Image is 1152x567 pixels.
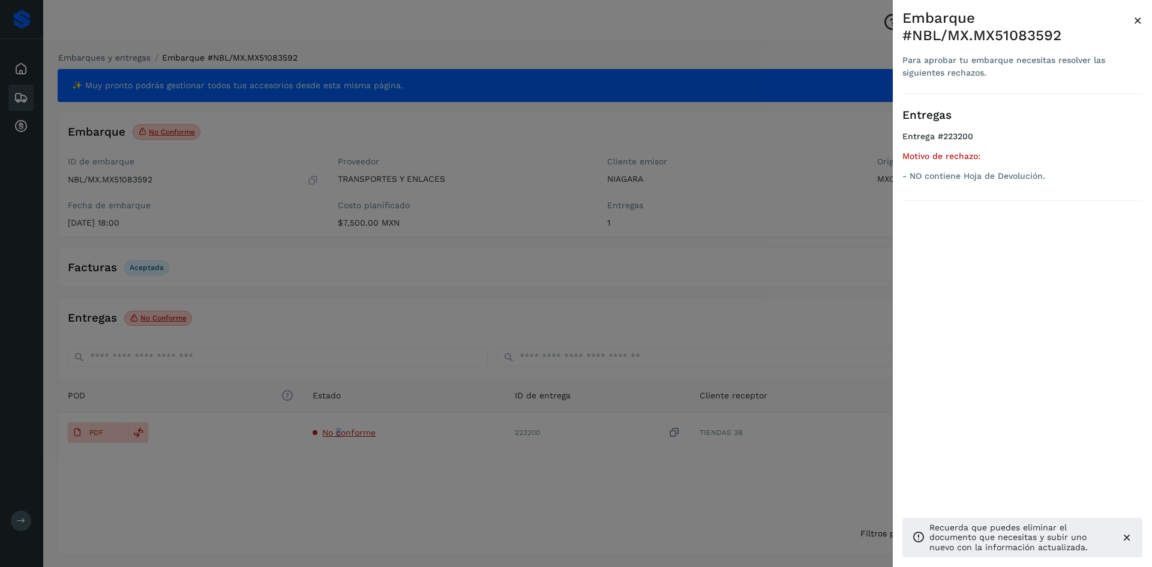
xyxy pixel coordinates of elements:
[902,10,1133,44] div: Embarque #NBL/MX.MX51083592
[902,131,1142,151] h4: Entrega #223200
[902,151,1142,161] h5: Motivo de rechazo:
[902,109,1142,122] h3: Entregas
[902,54,1133,79] div: Para aprobar tu embarque necesitas resolver las siguientes rechazos.
[1133,12,1142,29] span: ×
[902,171,1142,181] p: - NO contiene Hoja de Devolución.
[1133,10,1142,31] button: Close
[929,523,1111,553] p: Recuerda que puedes eliminar el documento que necesitas y subir uno nuevo con la información actu...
